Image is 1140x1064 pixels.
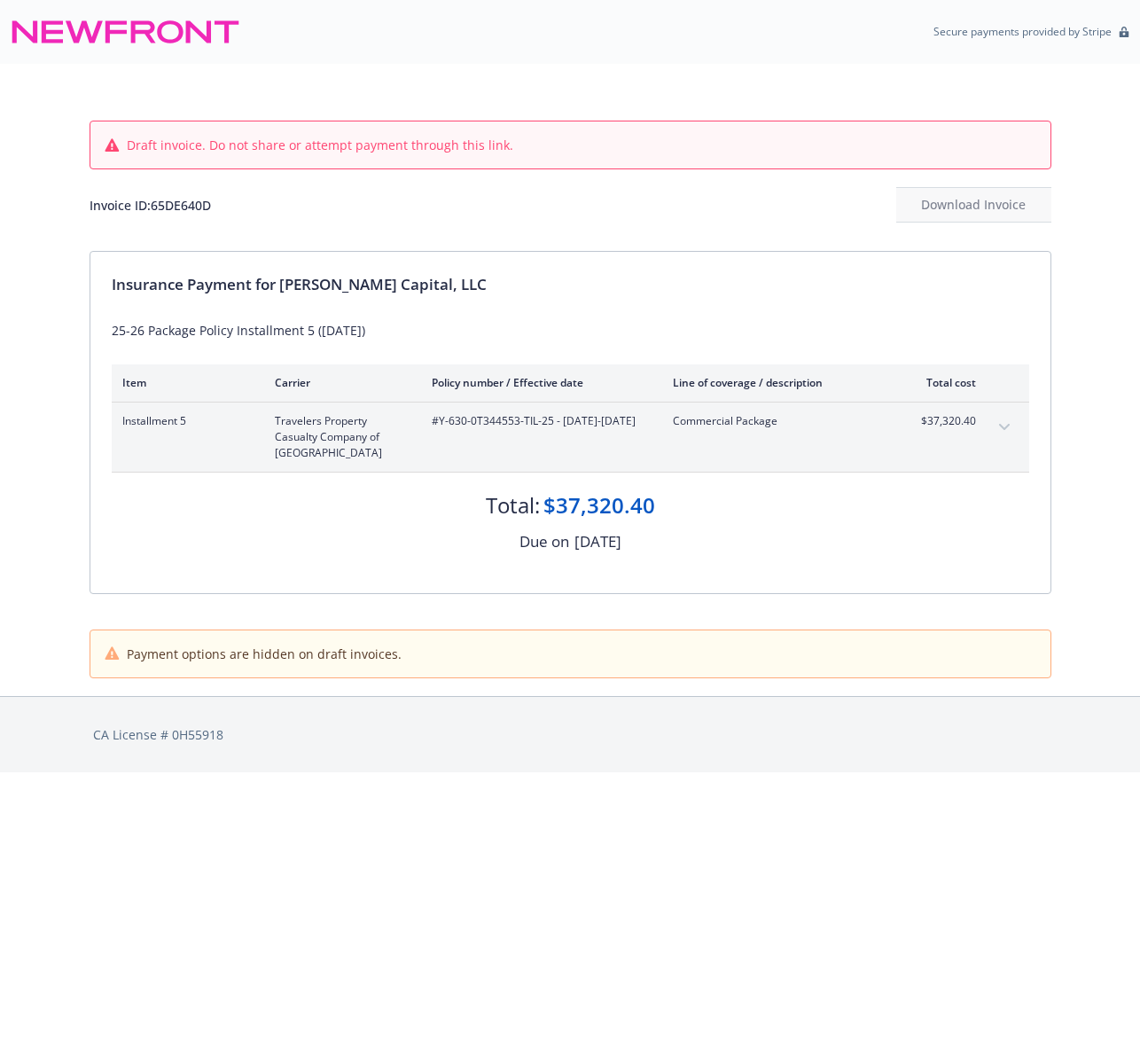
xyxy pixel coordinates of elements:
span: $37,320.40 [910,413,976,429]
span: Commercial Package [673,413,881,429]
div: Total: [486,490,540,520]
span: Draft invoice. Do not share or attempt payment through this link. [127,136,513,154]
div: Policy number / Effective date [432,375,644,390]
div: Insurance Payment for [PERSON_NAME] Capital, LLC [112,273,1029,296]
div: $37,320.40 [543,490,655,520]
p: Secure payments provided by Stripe [933,24,1112,39]
span: #Y-630-0T344553-TIL-25 - [DATE]-[DATE] [432,413,644,429]
button: Download Invoice [896,187,1051,223]
button: expand content [990,413,1019,442]
div: Total cost [910,375,976,390]
span: Installment 5 [122,413,246,429]
span: Travelers Property Casualty Company of [GEOGRAPHIC_DATA] [275,413,403,461]
div: Item [122,375,246,390]
div: 25-26 Package Policy Installment 5 ([DATE]) [112,321,1029,340]
div: Carrier [275,375,403,390]
div: CA License # 0H55918 [93,725,1048,744]
div: Invoice ID: 65DE640D [90,196,211,215]
span: Payment options are hidden on draft invoices. [127,645,402,663]
div: Download Invoice [896,188,1051,222]
div: [DATE] [574,530,621,553]
div: Line of coverage / description [673,375,881,390]
div: Due on [519,530,569,553]
div: Installment 5Travelers Property Casualty Company of [GEOGRAPHIC_DATA]#Y-630-0T344553-TIL-25 - [DA... [112,403,1029,472]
